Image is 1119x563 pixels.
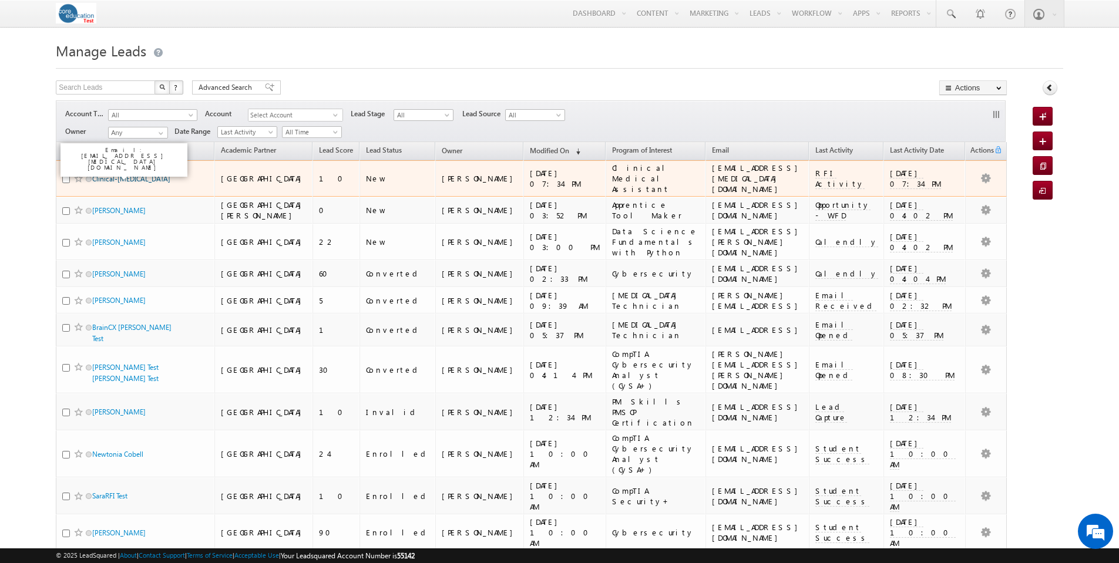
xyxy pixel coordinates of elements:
img: Custom Logo [56,3,96,23]
a: [PERSON_NAME] [92,528,146,537]
span: Student Success [815,443,869,464]
a: Last Activity [809,144,859,159]
div: [PERSON_NAME] [442,365,519,375]
div: 60 [319,268,354,279]
span: Email Received [815,290,876,311]
div: New [366,205,430,215]
div: [GEOGRAPHIC_DATA] [221,173,307,184]
a: [PERSON_NAME] [92,407,146,416]
a: BrainCX [PERSON_NAME] Test [92,323,172,343]
div: [PERSON_NAME][EMAIL_ADDRESS][PERSON_NAME][DOMAIN_NAME] [712,349,804,391]
a: Program of Interest [606,144,678,159]
a: Modified On (sorted descending) [524,144,586,159]
span: Opportunity - WFD [815,200,871,221]
a: Last Activity [217,126,277,138]
div: [EMAIL_ADDRESS][DOMAIN_NAME] [712,402,804,423]
span: Calendly [815,237,878,247]
span: [DATE] 10:00 AM [890,517,956,548]
a: Last Activity Date [884,144,950,159]
p: Email: [EMAIL_ADDRESS][MEDICAL_DATA][DOMAIN_NAME] [65,147,183,170]
div: Converted [366,295,430,306]
div: [GEOGRAPHIC_DATA] [221,449,307,459]
div: Apprentice Tool Maker [612,200,700,221]
span: Actions [966,144,994,159]
div: [DATE] 12:34 PM [530,402,600,423]
div: [PERSON_NAME] [442,491,519,501]
div: [GEOGRAPHIC_DATA][PERSON_NAME] [221,200,307,221]
div: [EMAIL_ADDRESS][PERSON_NAME][DOMAIN_NAME] [712,226,804,258]
div: Converted [366,365,430,375]
div: Select Account [248,109,343,122]
div: Converted [366,268,430,279]
span: Modified On [530,146,569,155]
div: Cybersecurity [612,268,700,279]
a: All [505,109,565,121]
span: [DATE] 10:00 AM [890,480,956,512]
div: 22 [319,237,354,247]
span: Date Range [174,126,217,137]
a: Newtonia Cobell [92,450,143,459]
span: Student Success [815,486,869,507]
a: Acceptable Use [234,551,279,559]
div: [PERSON_NAME] [442,173,519,184]
span: Lead Capture [815,402,847,423]
span: [DATE] 04:02 PM [890,200,953,221]
div: [PERSON_NAME] [442,205,519,215]
span: [DATE] 10:00 AM [890,438,956,470]
a: Email [706,144,735,159]
span: Email [712,146,729,154]
div: Clinical Medical Assistant [612,163,700,194]
div: Converted [366,325,430,335]
span: All Time [283,127,338,137]
div: New [366,173,430,184]
div: [PERSON_NAME] [442,449,519,459]
span: © 2025 LeadSquared | | | | | [56,550,415,561]
div: [PERSON_NAME] [442,527,519,538]
span: All [109,110,190,120]
div: CompTIA Security+ [612,486,700,507]
div: Invalid [366,407,430,417]
span: [DATE] 05:37 PM [890,319,943,341]
span: All [506,110,562,120]
button: ? [169,80,183,95]
div: [EMAIL_ADDRESS][DOMAIN_NAME] [712,522,804,543]
span: select [333,112,342,117]
div: 10 [319,407,354,417]
span: Your Leadsquared Account Number is [281,551,415,560]
div: [GEOGRAPHIC_DATA] [221,237,307,247]
div: 1 [319,325,354,335]
div: 10 [319,173,354,184]
span: Calendly [815,268,878,279]
div: [EMAIL_ADDRESS][DOMAIN_NAME] [712,263,804,284]
span: Manage Leads [56,41,146,60]
div: [PERSON_NAME][EMAIL_ADDRESS] [712,290,804,311]
div: [GEOGRAPHIC_DATA] [221,407,307,417]
div: [MEDICAL_DATA] Technician [612,290,700,311]
div: CompTIA Cybersecurity Analyst (CySA+) [612,349,700,391]
div: [EMAIL_ADDRESS][DOMAIN_NAME] [712,443,804,464]
span: Advanced Search [199,82,256,93]
span: 55142 [397,551,415,560]
a: Terms of Service [187,551,233,559]
div: [DATE] 10:00 AM [530,438,600,470]
div: New [366,237,430,247]
span: Account Type [65,109,108,119]
div: [GEOGRAPHIC_DATA] [221,295,307,306]
span: Lead Stage [351,109,394,119]
div: [DATE] 05:37 PM [530,319,600,341]
div: [PERSON_NAME] [442,295,519,306]
div: [EMAIL_ADDRESS][MEDICAL_DATA][DOMAIN_NAME] [712,163,804,194]
span: Student Success [815,522,869,543]
a: Contact Support [139,551,185,559]
div: [DATE] 10:00 AM [530,517,600,548]
span: Select Account [248,109,333,122]
a: [PERSON_NAME] Test [PERSON_NAME] Test [92,363,159,383]
span: Account [205,109,248,119]
a: All [394,109,453,121]
span: Owner [65,126,108,137]
span: (sorted descending) [571,147,580,156]
span: Academic Partner [221,146,276,154]
div: Enrolled [366,449,430,459]
div: [GEOGRAPHIC_DATA] [221,365,307,375]
span: Lead Score [319,146,353,154]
